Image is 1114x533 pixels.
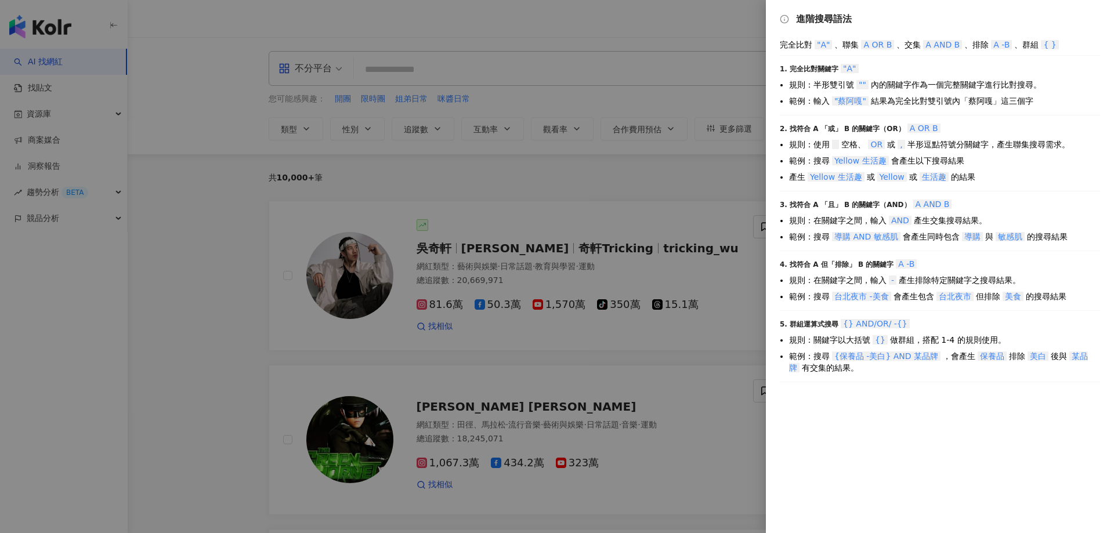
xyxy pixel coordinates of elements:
[789,350,1100,374] li: 範例：搜尋 ，會產生 排除 後與 有交集的結果。
[789,171,1100,183] li: 產生 或 或 的結果
[832,156,889,165] span: Yellow 生活趣
[936,292,974,301] span: 台北夜市
[868,140,885,149] span: OR
[889,275,896,285] span: -
[789,215,1100,226] li: 規則：在關鍵字之間，輸入 產生交集搜尋結果。
[815,40,832,49] span: "A"
[841,64,858,73] span: "A"
[789,139,1100,150] li: 規則：使用 空格、 或 半形逗點符號分關鍵字，產生聯集搜尋需求。
[978,351,1007,361] span: 保養品
[861,40,894,49] span: A OR B
[873,335,888,345] span: {}
[780,122,1100,134] div: 2. 找符合 A 「或」 B 的關鍵字（OR）
[780,39,1100,50] div: 完全比對 、聯集 、交集 、排除 、群組
[789,291,1100,302] li: 範例：搜尋 會產生包含 但排除 的搜尋結果
[877,172,907,182] span: Yellow
[780,318,1100,329] div: 5. 群組運算式搜尋
[1028,351,1048,361] span: 美白
[789,334,1100,346] li: 規則：關鍵字以大括號 做群組，搭配 1-4 的規則使用。
[1041,40,1058,49] span: { }
[996,232,1025,241] span: 敏感肌
[856,80,869,89] span: ""
[808,172,865,182] span: Yellow 生活趣
[789,155,1100,166] li: 範例：搜尋 會產生以下搜尋結果
[913,200,952,209] span: A AND B
[832,232,900,241] span: 導購 AND 敏感肌
[832,292,891,301] span: 台北夜市 -美食
[789,79,1100,90] li: 規則：半形雙引號 內的關鍵字作為一個完整關鍵字進行比對搜尋。
[780,258,1100,270] div: 4. 找符合 A 但「排除」 B 的關鍵字
[898,140,905,149] span: ,
[1003,292,1023,301] span: 美食
[832,351,941,361] span: {保養品 -美白} AND 某品牌
[832,96,869,106] span: "蔡阿嘎"
[780,14,1100,24] div: 進階搜尋語法
[962,232,983,241] span: 導購
[789,95,1100,107] li: 範例：輸入 結果為完全比對雙引號內「蔡阿嘎」這三個字
[780,63,1100,74] div: 1. 完全比對關鍵字
[780,198,1100,210] div: 3. 找符合 A 「且」 B 的關鍵字（AND）
[991,40,1012,49] span: A -B
[920,172,949,182] span: 生活趣
[841,319,910,328] span: {} AND/OR/ -{}
[789,231,1100,242] li: 範例：搜尋 會產生同時包含 與 的搜尋結果
[923,40,962,49] span: A AND B
[896,259,917,269] span: A -B
[907,124,941,133] span: A OR B
[889,216,912,225] span: AND
[789,274,1100,286] li: 規則：在關鍵字之間，輸入 產生排除特定關鍵字之搜尋結果。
